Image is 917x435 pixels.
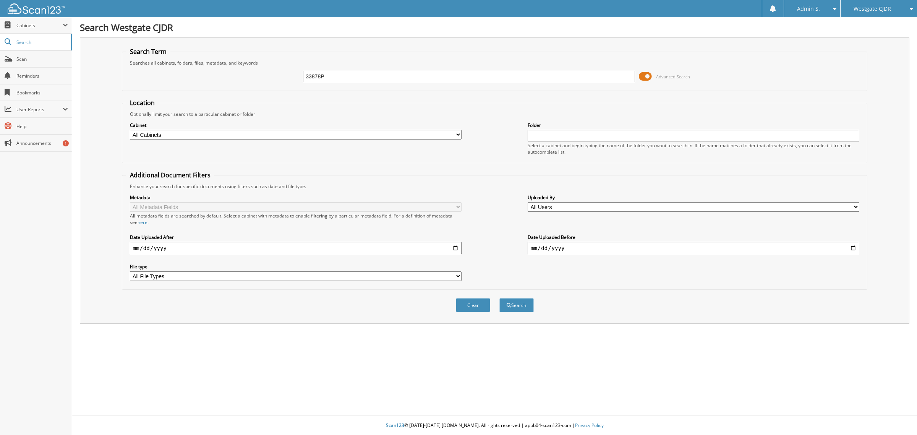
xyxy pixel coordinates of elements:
div: 1 [63,140,69,146]
label: Cabinet [130,122,462,128]
legend: Location [126,99,159,107]
button: Clear [456,298,490,312]
div: © [DATE]-[DATE] [DOMAIN_NAME]. All rights reserved | appb04-scan123-com | [72,416,917,435]
div: Searches all cabinets, folders, files, metadata, and keywords [126,60,864,66]
span: Announcements [16,140,68,146]
span: Cabinets [16,22,63,29]
label: Date Uploaded Before [528,234,859,240]
legend: Additional Document Filters [126,171,214,179]
span: Scan123 [386,422,404,429]
span: Westgate CJDR [854,6,891,11]
div: Optionally limit your search to a particular cabinet or folder [126,111,864,117]
span: Scan [16,56,68,62]
img: scan123-logo-white.svg [8,3,65,14]
input: start [130,242,462,254]
div: All metadata fields are searched by default. Select a cabinet with metadata to enable filtering b... [130,213,462,226]
span: Help [16,123,68,130]
div: Select a cabinet and begin typing the name of the folder you want to search in. If the name match... [528,142,859,155]
span: Advanced Search [656,74,690,80]
label: Date Uploaded After [130,234,462,240]
legend: Search Term [126,47,170,56]
input: end [528,242,859,254]
label: Folder [528,122,859,128]
button: Search [499,298,534,312]
span: Reminders [16,73,68,79]
a: here [138,219,147,226]
div: Enhance your search for specific documents using filters such as date and file type. [126,183,864,190]
label: Metadata [130,194,462,201]
label: Uploaded By [528,194,859,201]
h1: Search Westgate CJDR [80,21,909,34]
a: Privacy Policy [575,422,604,429]
span: Admin S. [797,6,820,11]
span: Search [16,39,67,45]
span: User Reports [16,106,63,113]
label: File type [130,263,462,270]
span: Bookmarks [16,89,68,96]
